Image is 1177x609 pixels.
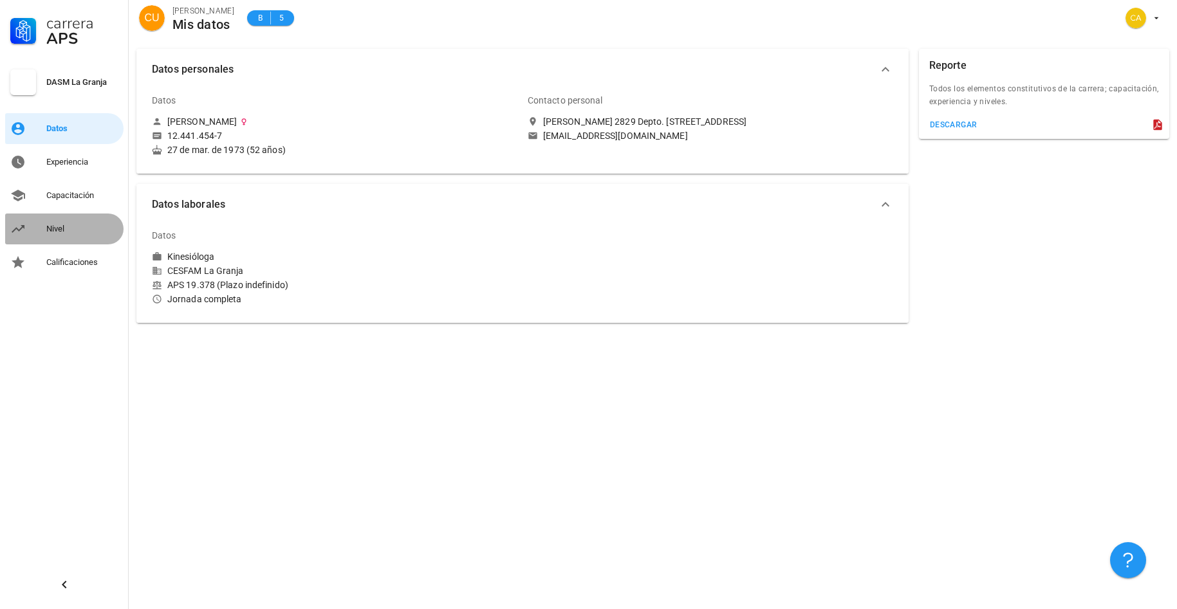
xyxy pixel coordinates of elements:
div: [PERSON_NAME] [167,116,237,127]
div: Mis datos [172,17,234,32]
div: DASM La Granja [46,77,118,87]
div: Datos [152,220,176,251]
button: descargar [924,116,983,134]
div: Kinesióloga [167,251,214,262]
div: 27 de mar. de 1973 (52 años) [152,144,517,156]
div: descargar [929,120,978,129]
div: Nivel [46,224,118,234]
span: Datos personales [152,60,878,78]
a: Experiencia [5,147,124,177]
div: Jornada completa [152,293,517,305]
div: Calificaciones [46,257,118,268]
div: Carrera [46,15,118,31]
div: [PERSON_NAME] [172,5,234,17]
a: [PERSON_NAME] 2829 Depto. [STREET_ADDRESS] [528,116,893,127]
div: 12.441.454-7 [167,130,222,141]
button: Datos personales [136,49,909,90]
div: Todos los elementos constitutivos de la carrera; capacitación, experiencia y niveles. [919,82,1169,116]
a: [EMAIL_ADDRESS][DOMAIN_NAME] [528,130,893,141]
span: CU [144,5,159,31]
div: avatar [139,5,165,31]
a: Capacitación [5,180,124,211]
button: Datos laborales [136,184,909,225]
div: APS 19.378 (Plazo indefinido) [152,279,517,291]
div: [EMAIL_ADDRESS][DOMAIN_NAME] [543,130,688,141]
a: Datos [5,113,124,144]
a: Nivel [5,214,124,244]
div: Capacitación [46,190,118,201]
div: Experiencia [46,157,118,167]
div: Reporte [929,49,967,82]
div: avatar [1126,8,1146,28]
a: Calificaciones [5,247,124,278]
div: [PERSON_NAME] 2829 Depto. [STREET_ADDRESS] [543,116,746,127]
div: CESFAM La Granja [152,265,517,277]
span: 5 [276,12,286,24]
div: APS [46,31,118,46]
div: Contacto personal [528,85,603,116]
span: B [255,12,265,24]
div: Datos [152,85,176,116]
span: Datos laborales [152,195,878,214]
div: Datos [46,123,118,134]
